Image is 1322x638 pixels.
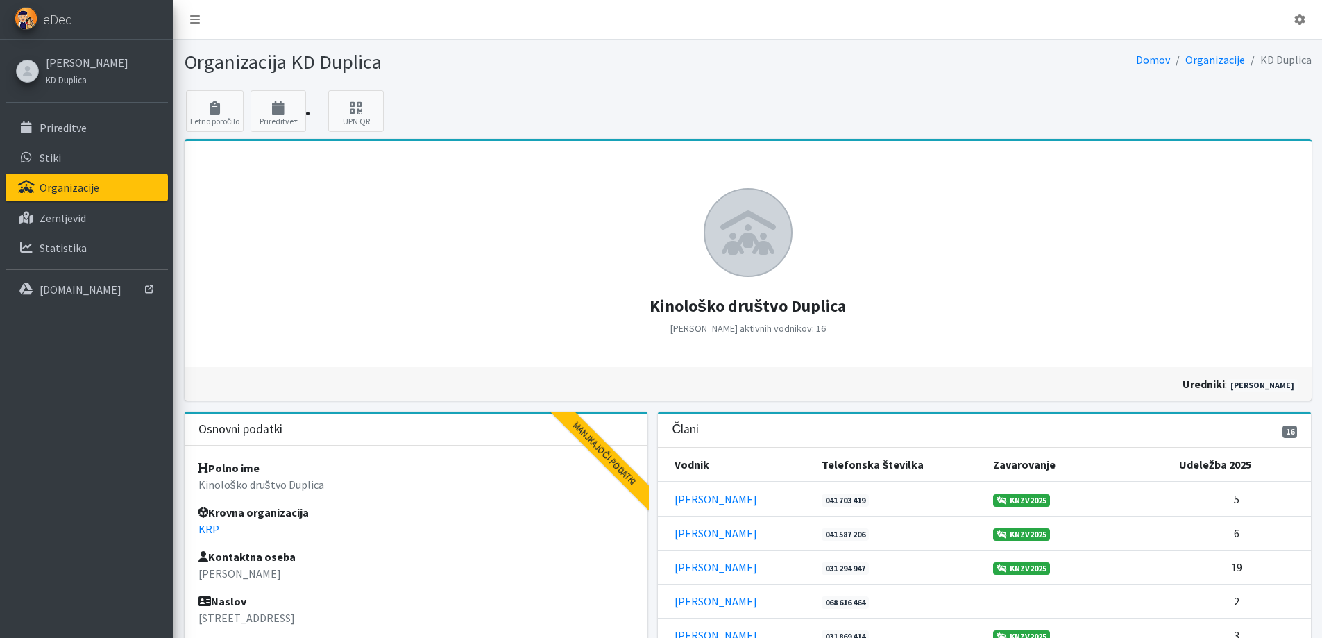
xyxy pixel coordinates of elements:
p: [DOMAIN_NAME] [40,283,121,296]
small: [PERSON_NAME] aktivnih vodnikov: 16 [670,322,826,335]
p: Zemljevid [40,211,86,225]
a: [PERSON_NAME] [675,492,757,506]
a: Organizacije [1185,53,1245,67]
p: [PERSON_NAME] [198,565,634,582]
h3: Osnovni podatki [198,422,282,437]
a: [PERSON_NAME] [675,594,757,608]
p: Kinološko društvo Duplica [198,476,634,493]
a: KRP [198,522,219,536]
strong: uredniki [1183,377,1225,391]
h1: Organizacija KD Duplica [185,50,743,74]
a: KD Duplica [46,71,128,87]
p: Statistika [40,241,87,255]
a: KNZV2025 [993,562,1050,575]
a: 031 294 947 [822,562,869,575]
a: 041 587 206 [822,528,869,541]
a: Organizacije [6,174,168,201]
a: UPN QR [328,90,384,132]
a: [PERSON_NAME] [46,54,128,71]
a: Letno poročilo [186,90,244,132]
span: eDedi [43,9,75,30]
span: 16 [1282,426,1298,438]
th: Zavarovanje [985,448,1171,482]
a: KNZV2025 [993,494,1050,507]
td: 2 [1171,584,1311,618]
a: Zemljevid [6,204,168,232]
td: 19 [1171,550,1311,584]
strong: Polno ime [198,461,260,475]
p: Organizacije [40,181,99,194]
p: Prireditve [40,121,87,135]
div: : [748,376,1303,392]
th: Udeležba 2025 [1171,448,1311,482]
a: Prireditve [6,114,168,142]
button: Prireditve [251,90,306,132]
a: [DOMAIN_NAME] [6,276,168,303]
strong: Kinološko društvo Duplica [650,295,847,317]
a: Domov [1136,53,1170,67]
strong: Kontaktna oseba [198,550,296,564]
td: 5 [1171,482,1311,517]
div: Manjkajoči podatki [540,389,670,519]
td: 6 [1171,516,1311,550]
a: [PERSON_NAME] [675,560,757,574]
a: KNZV2025 [993,528,1050,541]
img: eDedi [15,7,37,30]
li: KD Duplica [1245,50,1312,70]
a: Stiki [6,144,168,171]
th: Vodnik [658,448,813,482]
a: [PERSON_NAME] [675,526,757,540]
p: [STREET_ADDRESS] [198,610,634,626]
small: KD Duplica [46,74,87,85]
a: Statistika [6,234,168,262]
p: Stiki [40,151,61,165]
a: 041 703 419 [822,494,869,507]
th: Telefonska številka [813,448,985,482]
strong: Krovna organizacija [198,505,309,519]
a: [PERSON_NAME] [1227,379,1298,392]
h3: Člani [672,422,699,437]
a: 068 616 464 [822,596,869,609]
strong: Naslov [198,594,246,608]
